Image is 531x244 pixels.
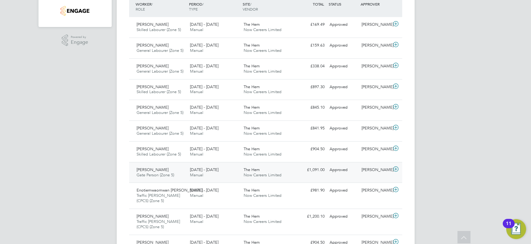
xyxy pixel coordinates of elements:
[327,123,359,133] div: Approved
[190,22,218,27] span: [DATE] - [DATE]
[190,27,203,32] span: Manual
[295,185,327,196] div: £981.90
[327,211,359,222] div: Approved
[137,172,174,178] span: Gate Person (Zone 5)
[327,61,359,71] div: Approved
[359,20,391,30] div: [PERSON_NAME]
[137,27,181,32] span: Skilled Labourer (Zone 5)
[244,27,281,32] span: Now Careers Limited
[327,144,359,154] div: Approved
[244,193,281,198] span: Now Careers Limited
[190,110,203,115] span: Manual
[244,63,260,69] span: The Hem
[295,123,327,133] div: £841.95
[190,188,218,193] span: [DATE] - [DATE]
[190,172,203,178] span: Manual
[327,185,359,196] div: Approved
[244,84,260,89] span: The Hem
[137,188,207,193] span: Enotiemwaomwan [PERSON_NAME]…
[244,43,260,48] span: The Hem
[46,6,104,16] a: Go to home page
[244,110,281,115] span: Now Careers Limited
[137,22,169,27] span: [PERSON_NAME]
[189,7,198,11] span: TYPE
[359,211,391,222] div: [PERSON_NAME]
[190,89,203,94] span: Manual
[137,48,183,53] span: General Labourer (Zone 5)
[190,151,203,157] span: Manual
[137,219,180,229] span: Traffic [PERSON_NAME] (CPCS) (Zone 5)
[327,20,359,30] div: Approved
[151,2,153,7] span: /
[137,43,169,48] span: [PERSON_NAME]
[137,146,169,151] span: [PERSON_NAME]
[359,185,391,196] div: [PERSON_NAME]
[190,63,218,69] span: [DATE] - [DATE]
[327,165,359,175] div: Approved
[244,151,281,157] span: Now Careers Limited
[137,63,169,69] span: [PERSON_NAME]
[359,82,391,92] div: [PERSON_NAME]
[244,188,260,193] span: The Hem
[313,2,324,7] span: TOTAL
[244,146,260,151] span: The Hem
[295,61,327,71] div: £338.04
[327,40,359,51] div: Approved
[190,84,218,89] span: [DATE] - [DATE]
[244,125,260,131] span: The Hem
[244,131,281,136] span: Now Careers Limited
[190,105,218,110] span: [DATE] - [DATE]
[71,40,88,45] span: Engage
[190,125,218,131] span: [DATE] - [DATE]
[137,125,169,131] span: [PERSON_NAME]
[506,224,511,232] div: 11
[137,167,169,172] span: [PERSON_NAME]
[244,105,260,110] span: The Hem
[137,110,183,115] span: General Labourer (Zone 5)
[295,144,327,154] div: £904.50
[244,69,281,74] span: Now Careers Limited
[71,34,88,40] span: Powered by
[190,219,203,224] span: Manual
[295,165,327,175] div: £1,091.00
[327,102,359,113] div: Approved
[137,214,169,219] span: [PERSON_NAME]
[250,2,251,7] span: /
[359,123,391,133] div: [PERSON_NAME]
[136,7,145,11] span: ROLE
[137,105,169,110] span: [PERSON_NAME]
[244,89,281,94] span: Now Careers Limited
[295,82,327,92] div: £897.30
[137,69,183,74] span: General Labourer (Zone 5)
[359,61,391,71] div: [PERSON_NAME]
[61,6,89,16] img: nowcareers-logo-retina.png
[244,172,281,178] span: Now Careers Limited
[190,193,203,198] span: Manual
[190,69,203,74] span: Manual
[137,84,169,89] span: [PERSON_NAME]
[190,43,218,48] span: [DATE] - [DATE]
[244,167,260,172] span: The Hem
[137,193,180,203] span: Traffic [PERSON_NAME] (CPCS) (Zone 5)
[244,48,281,53] span: Now Careers Limited
[295,102,327,113] div: £845.10
[190,48,203,53] span: Manual
[190,167,218,172] span: [DATE] - [DATE]
[295,20,327,30] div: £169.49
[359,144,391,154] div: [PERSON_NAME]
[506,219,526,239] button: Open Resource Center, 11 new notifications
[190,214,218,219] span: [DATE] - [DATE]
[190,146,218,151] span: [DATE] - [DATE]
[244,214,260,219] span: The Hem
[359,40,391,51] div: [PERSON_NAME]
[359,102,391,113] div: [PERSON_NAME]
[190,131,203,136] span: Manual
[243,7,258,11] span: VENDOR
[359,165,391,175] div: [PERSON_NAME]
[244,219,281,224] span: Now Careers Limited
[202,2,204,7] span: /
[62,34,88,46] a: Powered byEngage
[137,151,181,157] span: Skilled Labourer (Zone 5)
[244,22,260,27] span: The Hem
[295,211,327,222] div: £1,200.10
